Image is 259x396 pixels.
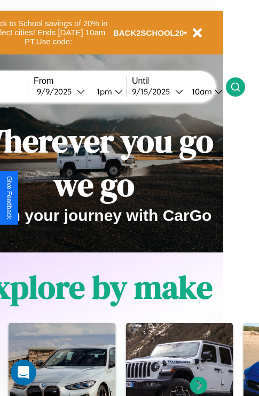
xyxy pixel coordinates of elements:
div: Give Feedback [5,176,13,219]
b: BACK2SCHOOL20 [113,28,184,37]
div: 9 / 15 / 2025 [132,86,175,97]
button: 9/9/2025 [34,86,88,97]
iframe: Intercom live chat [11,360,36,385]
label: Until [132,76,226,86]
label: From [34,76,126,86]
button: 1pm [88,86,126,97]
div: 10am [186,86,215,97]
div: 1pm [91,86,115,97]
div: 9 / 9 / 2025 [37,86,77,97]
button: 10am [183,86,226,97]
